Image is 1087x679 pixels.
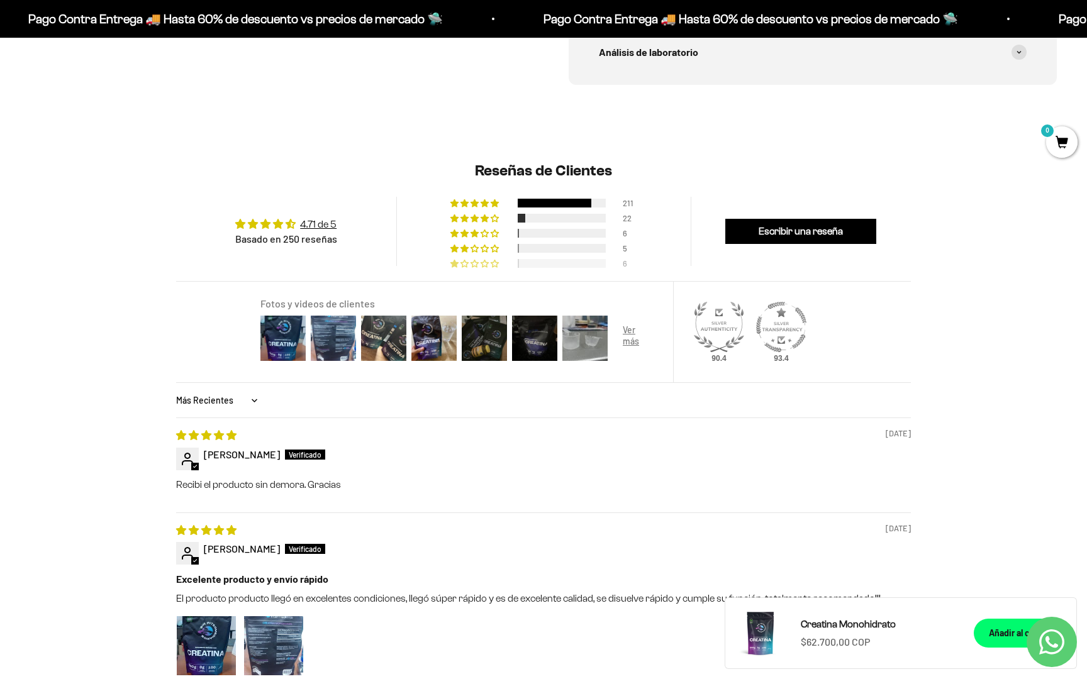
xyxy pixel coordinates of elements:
[756,302,806,352] img: Judge.me Silver Transparent Shop medal
[450,214,501,223] div: 9% (22) reviews with 4 star rating
[15,122,260,144] div: Un mensaje de garantía de satisfacción visible.
[725,219,876,244] a: Escribir una reseña
[623,244,638,253] div: 5
[886,523,911,534] span: [DATE]
[308,313,359,363] img: User picture
[15,97,260,119] div: Más detalles sobre la fecha exacta de entrega.
[771,353,791,363] div: 93.4
[176,572,911,586] b: Excelente producto y envío rápido
[623,199,638,207] div: 211
[300,219,337,229] a: 4.71 de 5
[989,626,1051,640] div: Añadir al carrito
[610,313,661,363] img: User picture
[599,31,1027,73] summary: Análisis de laboratorio
[176,160,911,182] h2: Reseñas de Clientes
[694,302,744,352] img: Judge.me Silver Authentic Shop medal
[623,229,638,238] div: 6
[235,217,337,231] div: Average rating is 4.71 stars
[450,244,501,253] div: 2% (5) reviews with 2 star rating
[459,313,510,363] img: User picture
[176,616,237,676] a: Link to user picture 1
[260,297,658,311] div: Fotos y videos de clientes
[359,313,409,363] img: User picture
[623,259,638,268] div: 6
[15,147,260,181] div: La confirmación de la pureza de los ingredientes.
[235,232,337,246] div: Basado en 250 reseñas
[694,302,744,355] div: Silver Authentic Shop. At least 90% of published reviews are verified reviews
[244,616,303,675] img: User picture
[409,313,459,363] img: User picture
[623,214,638,223] div: 22
[176,478,911,492] p: Recibi el producto sin demora. Gracias
[1046,136,1078,150] a: 0
[176,524,237,536] span: 5 star review
[176,388,261,413] select: Sort dropdown
[450,199,501,207] div: 84% (211) reviews with 5 star rating
[176,592,911,605] p: El producto producto llegó en excelentes condiciones, llegó súper rápido y es de excelente calida...
[886,428,911,439] span: [DATE]
[204,543,280,555] span: [PERSON_NAME]
[15,20,260,49] p: ¿Qué te daría la seguridad final para añadir este producto a tu carrito?
[450,259,501,268] div: 2% (6) reviews with 1 star rating
[974,619,1066,648] button: Añadir al carrito
[801,616,959,632] a: Creatina Monohidrato
[177,616,236,675] img: User picture
[15,60,260,94] div: Un aval de expertos o estudios clínicos en la página.
[756,302,806,352] a: Judge.me Silver Transparent Shop medal 93.4
[176,429,237,441] span: 5 star review
[243,616,304,676] a: Link to user picture 2
[709,353,729,363] div: 90.4
[204,448,280,460] span: [PERSON_NAME]
[510,313,560,363] img: User picture
[599,44,698,60] span: Análisis de laboratorio
[735,608,786,658] img: Creatina Monohidrato
[258,313,308,363] img: User picture
[694,302,744,352] a: Judge.me Silver Authentic Shop medal 90.4
[801,634,870,650] sale-price: $62.700,00 COP
[206,187,259,209] span: Enviar
[560,313,610,363] img: User picture
[756,302,806,355] div: Silver Transparent Shop. Published at least 90% of verified reviews received in total
[450,229,501,238] div: 2% (6) reviews with 3 star rating
[418,9,833,29] p: Pago Contra Entrega 🚚 Hasta 60% de descuento vs precios de mercado 🛸
[1040,123,1055,138] mark: 0
[204,187,260,209] button: Enviar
